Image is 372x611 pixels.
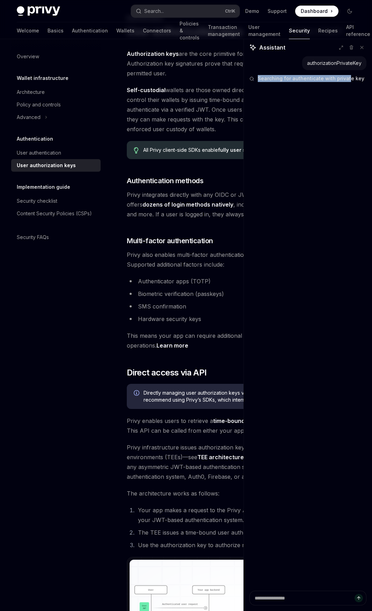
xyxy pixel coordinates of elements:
[11,50,101,63] a: Overview
[17,161,76,170] div: User authorization keys
[17,183,70,191] h5: Implementation guide
[136,505,359,525] li: Your app makes a request to the Privy API using the authentication token from your JWT-based auth...
[134,390,141,397] svg: Info
[143,147,352,154] div: All Privy client-side SDKs enable .
[127,289,359,299] li: Biometric verification (passkeys)
[289,22,310,39] a: Security
[307,60,362,67] div: authorizationPrivateKey
[156,342,188,349] a: Learn more
[127,314,359,324] li: Hardware security keys
[17,149,61,157] div: User authentication
[127,276,359,286] li: Authenticator apps (TOTP)
[318,22,338,39] a: Recipes
[143,22,171,39] a: Connectors
[17,6,60,16] img: dark logo
[127,489,359,498] span: The architecture works as follows:
[17,233,49,241] div: Security FAQs
[11,98,101,111] a: Policy and controls
[72,22,108,39] a: Authentication
[17,22,39,39] a: Welcome
[127,301,359,311] li: SMS confirmation
[248,22,280,39] a: User management
[127,176,203,186] span: Authentication methods
[116,22,134,39] a: Wallets
[180,22,199,39] a: Policies & controls
[259,43,285,52] span: Assistant
[134,147,139,154] svg: Tip
[127,416,359,435] span: Privy enables users to retrieve a . This API can be called from either your app’s frontend or bac...
[144,7,164,15] div: Search...
[295,6,338,17] a: Dashboard
[11,147,101,159] a: User authentication
[136,540,359,550] li: Use the authorization key to authorize requests to the Wallet API.
[17,209,92,218] div: Content Security Policies (CSPs)
[143,201,233,208] a: dozens of login methods natively
[258,75,364,82] span: Searching for authenticate with private key
[11,86,101,98] a: Architecture
[127,85,359,134] span: wallets are those owned directly by a user. Privy enables users to fully control their wallets by...
[127,442,359,482] span: Privy infrastructure issues authorization keys from within trusted execution environments (TEEs)—...
[17,135,53,143] h5: Authentication
[11,111,101,124] button: Toggle Advanced section
[127,190,359,219] span: Privy integrates directly with any OIDC or JWT-based authentication system and also offers , incl...
[17,52,39,61] div: Overview
[17,197,57,205] div: Security checklist
[208,22,240,39] a: Transaction management
[127,367,206,378] span: Direct access via API
[48,22,64,39] a: Basics
[11,207,101,220] a: Content Security Policies (CSPs)
[268,8,287,15] a: Support
[127,87,166,94] strong: Self-custodial
[11,159,101,172] a: User authorization keys
[131,5,240,17] button: Open search
[245,8,259,15] a: Demo
[17,74,68,82] h5: Wallet infrastructure
[11,195,101,207] a: Security checklist
[11,231,101,244] a: Security FAQs
[136,528,359,537] li: The TEE issues a time-bound user authorization key in response.
[127,250,359,269] span: Privy also enables multi-factor authentication for access to user authorization keys. Supported a...
[17,113,41,121] div: Advanced
[127,49,359,78] span: are the core primitive for control of Privy’s . Authorization key signatures prove that requests ...
[127,50,179,58] a: Authorization keys
[218,147,323,153] strong: fully user self-custodial wallets by default
[344,6,355,17] button: Toggle dark mode
[17,88,45,96] div: Architecture
[127,236,213,246] span: Multi-factor authentication
[213,417,357,424] strong: time-bound authorization key directly via a REST API
[249,75,366,82] button: Searching for authenticate with private key
[144,389,352,403] span: Directly managing user authorization keys via the API is an advanced setting. We recommend using ...
[17,100,61,109] div: Policy and controls
[197,454,244,461] a: TEE architecture
[127,331,359,350] span: This means your app can require additional user verification for sensitive wallet operations.
[346,22,370,39] a: API reference
[301,8,328,15] span: Dashboard
[225,8,235,14] span: Ctrl K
